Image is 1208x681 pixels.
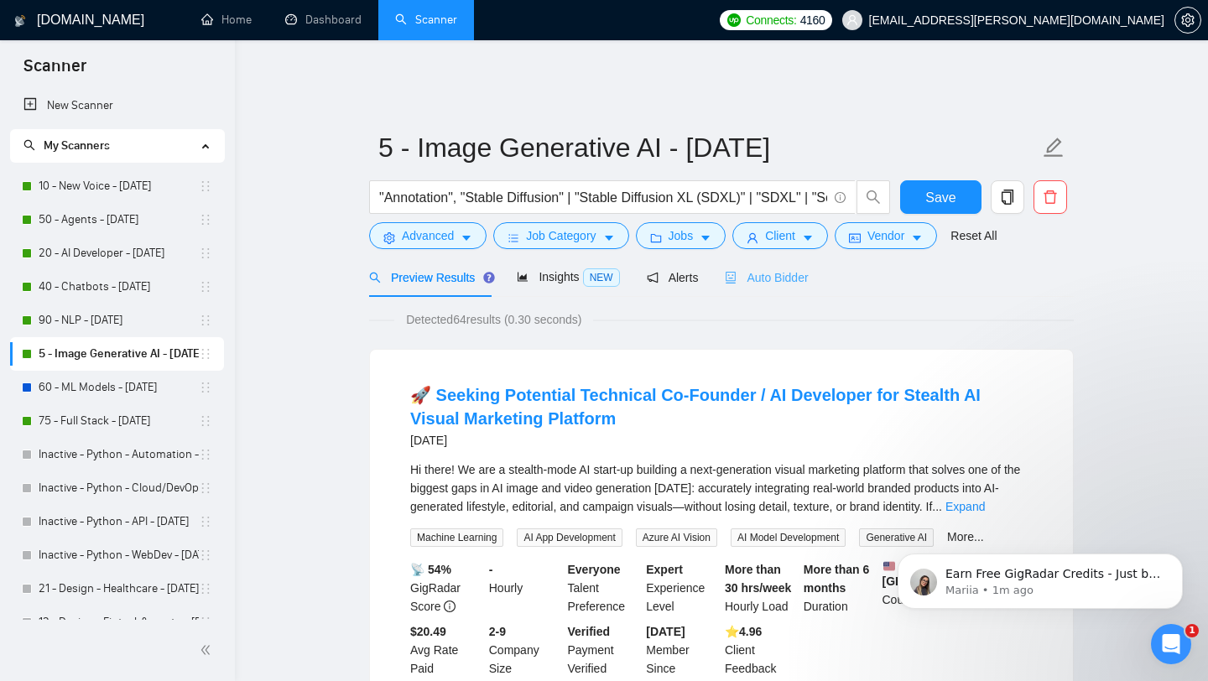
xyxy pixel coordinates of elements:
[565,622,643,678] div: Payment Verified
[911,231,923,244] span: caret-down
[800,560,879,616] div: Duration
[482,270,497,285] div: Tooltip anchor
[643,622,721,678] div: Member Since
[14,8,26,34] img: logo
[39,572,199,606] a: 21 - Design - Healthcare - [DATE]
[395,13,457,27] a: searchScanner
[846,14,858,26] span: user
[39,438,199,471] a: Inactive - Python - Automation - [DATE]
[10,438,224,471] li: Inactive - Python - Automation - 2025.01.13
[731,528,846,547] span: AI Model Development
[568,563,621,576] b: Everyone
[10,304,224,337] li: 90 - NLP - 2024.12.18
[526,226,596,245] span: Job Category
[636,528,717,547] span: Azure AI Vision
[857,180,890,214] button: search
[199,515,212,528] span: holder
[199,314,212,327] span: holder
[379,187,827,208] input: Search Freelance Jobs...
[517,271,528,283] span: area-chart
[859,528,934,547] span: Generative AI
[727,13,741,27] img: upwork-logo.png
[800,11,825,29] span: 4160
[732,222,828,249] button: userClientcaret-down
[39,538,199,572] a: Inactive - Python - WebDev - [DATE]
[10,203,224,237] li: 50 - Agents - 2025.01.18
[992,190,1023,205] span: copy
[867,226,904,245] span: Vendor
[900,180,981,214] button: Save
[835,192,846,203] span: info-circle
[486,560,565,616] div: Hourly
[721,622,800,678] div: Client Feedback
[10,606,224,639] li: 12 - Design - Fintech&crypto - 12.02.2025
[1174,13,1201,27] a: setting
[10,89,224,122] li: New Scanner
[23,89,211,122] a: New Scanner
[646,563,683,576] b: Expert
[285,13,362,27] a: dashboardDashboard
[199,213,212,226] span: holder
[199,481,212,495] span: holder
[407,560,486,616] div: GigRadar Score
[700,231,711,244] span: caret-down
[383,231,395,244] span: setting
[39,606,199,639] a: 12 - Design - Fintech&crypto - [DATE]
[199,347,212,361] span: holder
[1185,624,1199,637] span: 1
[39,505,199,538] a: Inactive - Python - API - [DATE]
[565,560,643,616] div: Talent Preference
[10,54,100,89] span: Scanner
[636,222,726,249] button: folderJobscaret-down
[725,563,791,595] b: More than 30 hrs/week
[23,138,110,153] span: My Scanners
[407,622,486,678] div: Avg Rate Paid
[872,518,1208,636] iframe: Intercom notifications message
[489,625,506,638] b: 2-9
[746,11,796,29] span: Connects:
[39,169,199,203] a: 10 - New Voice - [DATE]
[804,563,870,595] b: More than 6 months
[765,226,795,245] span: Client
[669,226,694,245] span: Jobs
[369,222,487,249] button: settingAdvancedcaret-down
[39,471,199,505] a: Inactive - Python - Cloud/DevOps - [DATE]
[725,272,737,283] span: robot
[394,310,593,329] span: Detected 64 results (0.30 seconds)
[1034,190,1066,205] span: delete
[10,169,224,203] li: 10 - New Voice - 2025.01.23
[945,500,985,513] a: Expand
[647,271,699,284] span: Alerts
[410,563,451,576] b: 📡 54%
[835,222,937,249] button: idcardVendorcaret-down
[10,237,224,270] li: 20 - AI Developer - 2025.03.03
[39,371,199,404] a: 60 - ML Models - [DATE]
[991,180,1024,214] button: copy
[199,280,212,294] span: holder
[849,231,861,244] span: idcard
[647,272,659,283] span: notification
[201,13,252,27] a: homeHome
[1043,137,1065,159] span: edit
[517,528,622,547] span: AI App Development
[199,247,212,260] span: holder
[461,231,472,244] span: caret-down
[199,582,212,595] span: holder
[568,625,611,638] b: Verified
[10,371,224,404] li: 60 - ML Models - 2025.01.18
[802,231,814,244] span: caret-down
[950,226,997,245] a: Reset All
[721,560,800,616] div: Hourly Load
[199,548,212,562] span: holder
[410,528,503,547] span: Machine Learning
[925,187,955,208] span: Save
[650,231,662,244] span: folder
[199,414,212,428] span: holder
[39,404,199,438] a: 75 - Full Stack - [DATE]
[725,271,808,284] span: Auto Bidder
[1034,180,1067,214] button: delete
